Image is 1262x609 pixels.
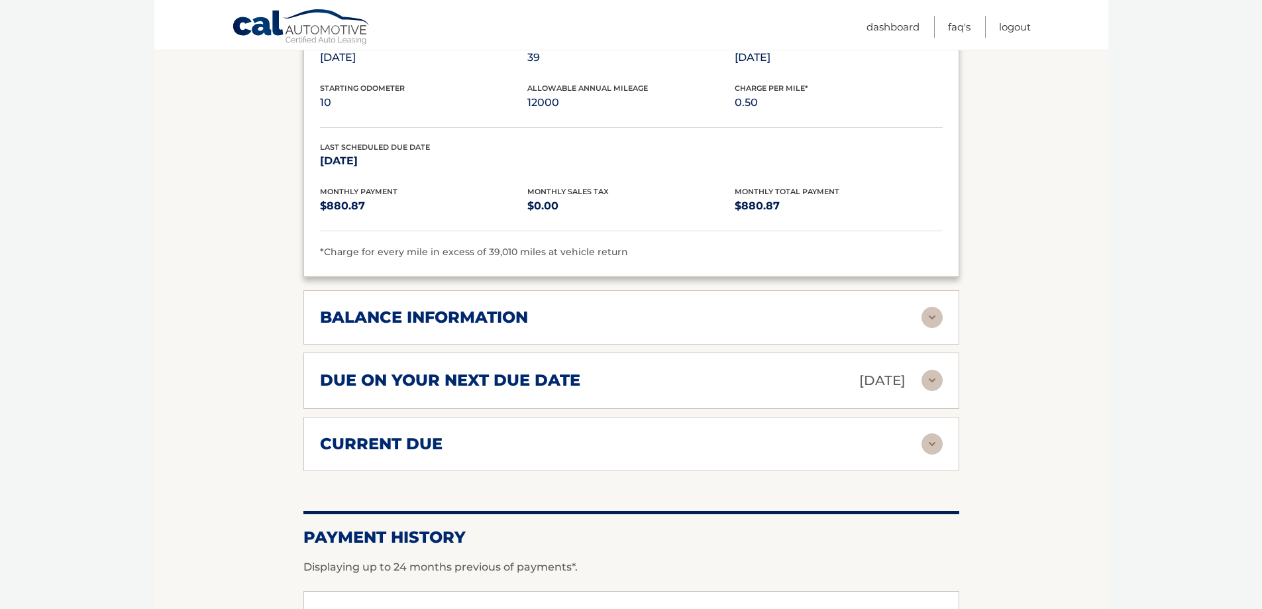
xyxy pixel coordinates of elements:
[527,187,609,196] span: Monthly Sales Tax
[527,197,735,215] p: $0.00
[320,370,580,390] h2: due on your next due date
[921,370,943,391] img: accordion-rest.svg
[320,246,628,258] span: *Charge for every mile in excess of 39,010 miles at vehicle return
[735,197,942,215] p: $880.87
[320,83,405,93] span: Starting Odometer
[921,307,943,328] img: accordion-rest.svg
[999,16,1031,38] a: Logout
[735,93,942,112] p: 0.50
[527,83,648,93] span: Allowable Annual Mileage
[735,187,839,196] span: Monthly Total Payment
[320,434,443,454] h2: current due
[320,197,527,215] p: $880.87
[320,93,527,112] p: 10
[320,307,528,327] h2: balance information
[948,16,971,38] a: FAQ's
[867,16,920,38] a: Dashboard
[320,48,527,67] p: [DATE]
[320,152,527,170] p: [DATE]
[320,187,397,196] span: Monthly Payment
[735,83,808,93] span: Charge Per Mile*
[527,48,735,67] p: 39
[320,142,430,152] span: Last Scheduled Due Date
[735,48,942,67] p: [DATE]
[921,433,943,455] img: accordion-rest.svg
[527,93,735,112] p: 12000
[859,369,906,392] p: [DATE]
[303,559,959,575] p: Displaying up to 24 months previous of payments*.
[232,9,371,47] a: Cal Automotive
[303,527,959,547] h2: Payment History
